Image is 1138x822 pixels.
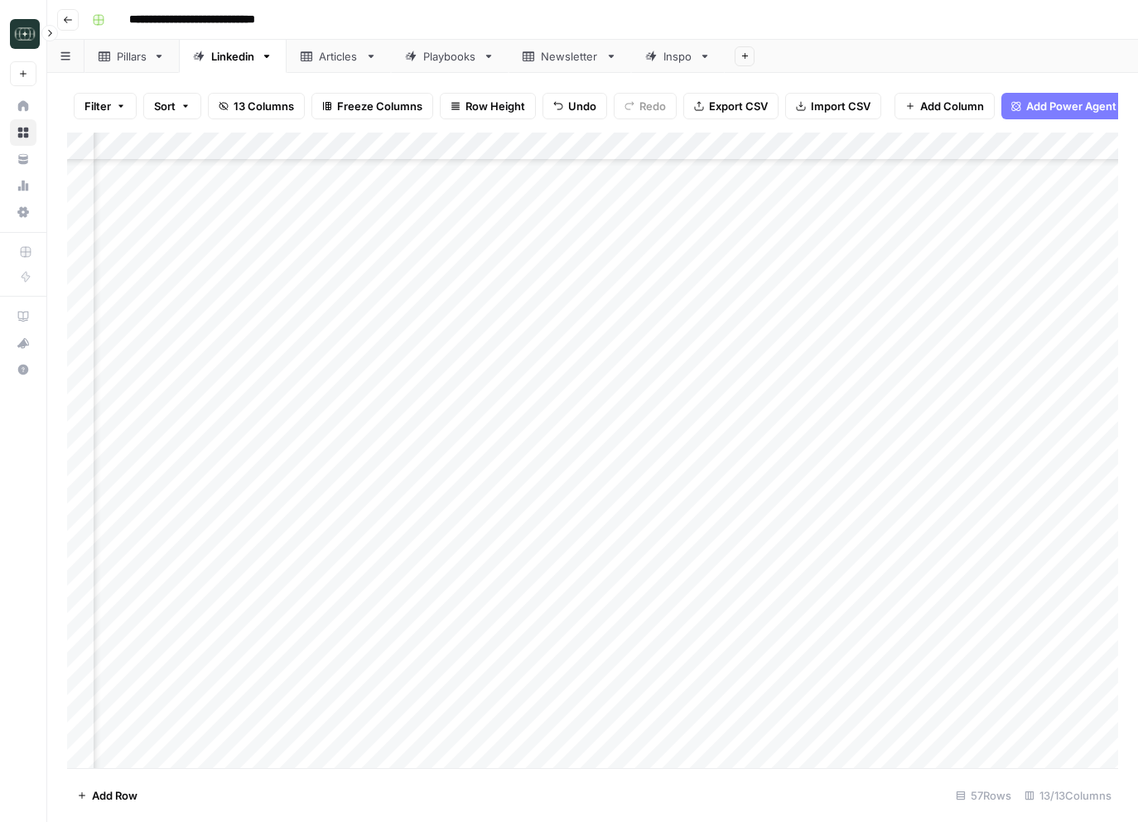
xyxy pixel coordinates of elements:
[10,13,36,55] button: Workspace: Catalyst
[154,98,176,114] span: Sort
[74,93,137,119] button: Filter
[143,93,201,119] button: Sort
[541,48,599,65] div: Newsletter
[920,98,984,114] span: Add Column
[509,40,631,73] a: Newsletter
[10,146,36,172] a: Your Data
[67,782,147,809] button: Add Row
[10,93,36,119] a: Home
[211,48,254,65] div: Linkedin
[319,48,359,65] div: Articles
[949,782,1018,809] div: 57 Rows
[391,40,509,73] a: Playbooks
[465,98,525,114] span: Row Height
[811,98,870,114] span: Import CSV
[10,356,36,383] button: Help + Support
[568,98,596,114] span: Undo
[117,48,147,65] div: Pillars
[311,93,433,119] button: Freeze Columns
[663,48,692,65] div: Inspo
[84,40,179,73] a: Pillars
[208,93,305,119] button: 13 Columns
[440,93,536,119] button: Row Height
[1026,98,1116,114] span: Add Power Agent
[179,40,287,73] a: Linkedin
[683,93,779,119] button: Export CSV
[1018,782,1118,809] div: 13/13 Columns
[10,303,36,330] a: AirOps Academy
[542,93,607,119] button: Undo
[287,40,391,73] a: Articles
[1001,93,1126,119] button: Add Power Agent
[639,98,666,114] span: Redo
[785,93,881,119] button: Import CSV
[10,119,36,146] a: Browse
[10,199,36,225] a: Settings
[84,98,111,114] span: Filter
[894,93,995,119] button: Add Column
[10,19,40,49] img: Catalyst Logo
[614,93,677,119] button: Redo
[631,40,725,73] a: Inspo
[234,98,294,114] span: 13 Columns
[10,330,36,356] button: What's new?
[709,98,768,114] span: Export CSV
[337,98,422,114] span: Freeze Columns
[10,172,36,199] a: Usage
[11,331,36,355] div: What's new?
[92,787,137,804] span: Add Row
[423,48,476,65] div: Playbooks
